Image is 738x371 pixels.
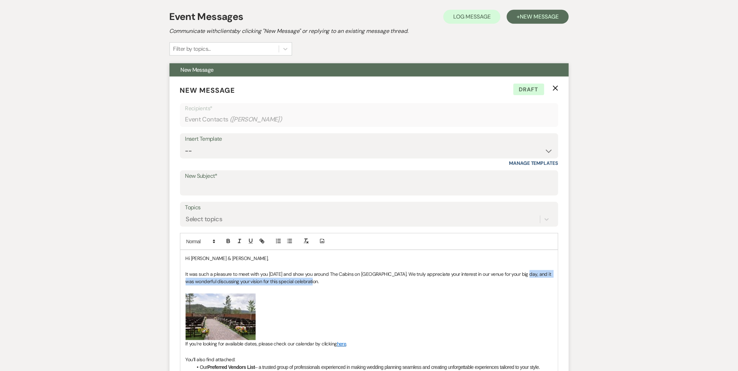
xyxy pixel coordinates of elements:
[200,365,207,370] span: Our
[173,45,211,53] div: Filter by topics...
[186,215,222,224] div: Select topics
[180,86,235,95] span: New Message
[520,13,559,20] span: New Message
[170,9,243,24] h1: Event Messages
[507,10,568,24] button: +New Message
[185,134,553,144] div: Insert Template
[453,13,491,20] span: Log Message
[509,160,558,166] a: Manage Templates
[337,341,346,347] a: here
[181,66,214,73] span: New Message
[185,104,553,113] p: Recipients*
[186,294,256,340] img: ArizonaWeddingPhotographer72024.jpg
[185,113,553,126] div: Event Contacts
[513,84,544,96] span: Draft
[186,341,337,347] span: If you’re looking for available dates, please check our calendar by clicking
[443,10,501,24] button: Log Message
[186,255,269,261] span: Hi [PERSON_NAME] & [PERSON_NAME],
[186,271,553,285] span: It was such a pleasure to meet with you [DATE] and show you around The Cabins on [GEOGRAPHIC_DATA...
[207,365,255,370] strong: Preferred Vendors List
[186,357,235,363] span: You’ll also find attached:
[230,115,282,124] span: ( [PERSON_NAME] )
[255,365,540,370] span: – a trusted group of professionals experienced in making wedding planning seamless and creating u...
[185,171,553,181] label: New Subject*
[346,341,347,347] span: .
[185,203,553,213] label: Topics
[170,27,569,35] h2: Communicate with clients by clicking "New Message" or replying to an existing message thread.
